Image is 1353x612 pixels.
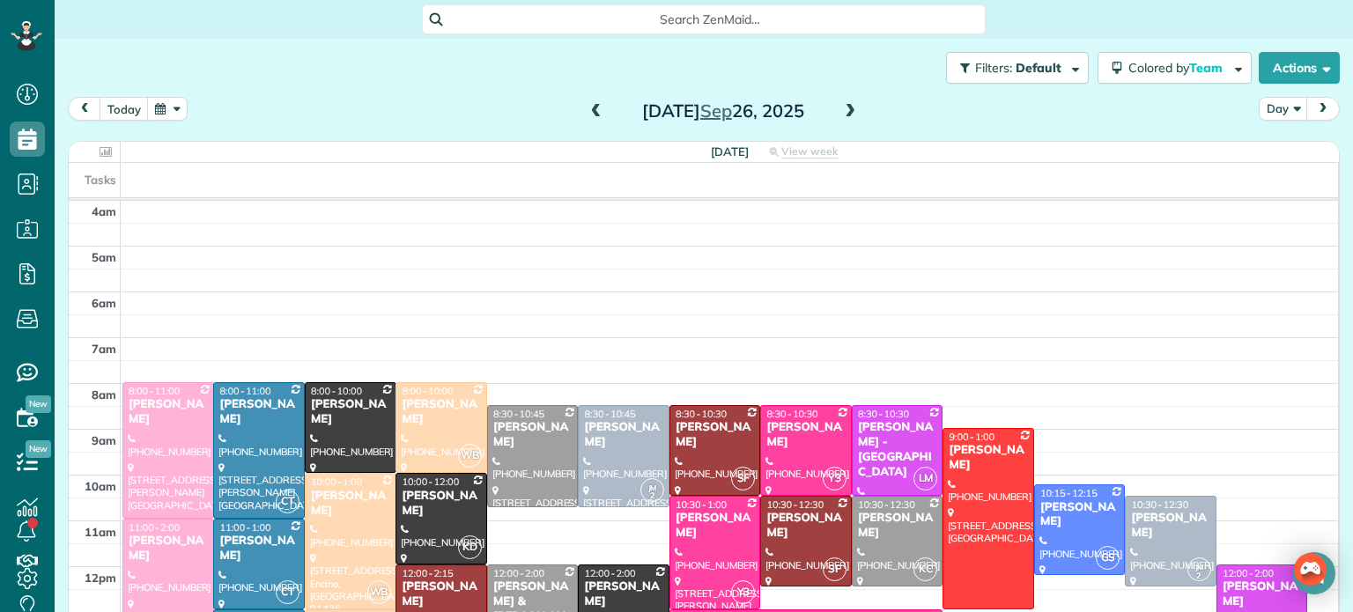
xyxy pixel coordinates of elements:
button: Actions [1259,52,1340,84]
span: Team [1189,60,1225,76]
span: 8:30 - 10:30 [766,408,817,420]
span: 10:30 - 12:30 [766,498,824,511]
div: [PERSON_NAME] [492,420,573,450]
span: Tasks [85,173,116,187]
div: [PERSON_NAME] [857,511,938,541]
span: 10:30 - 12:30 [858,498,915,511]
div: [PERSON_NAME] [128,534,209,564]
span: 10:15 - 12:15 [1040,487,1098,499]
span: SF [731,467,755,490]
span: LM [913,467,937,490]
span: WB [367,580,391,604]
span: 8:00 - 11:00 [129,385,180,397]
span: 10:00 - 1:00 [311,476,362,488]
span: 8:30 - 10:45 [493,408,544,420]
div: [PERSON_NAME] [1039,500,1120,530]
span: [DATE] [711,144,749,159]
span: View week [781,144,838,159]
span: 8:00 - 10:00 [402,385,453,397]
span: CT [276,490,299,513]
span: Y3 [823,467,847,490]
div: [PERSON_NAME] [765,420,847,450]
div: [PERSON_NAME] [310,489,391,519]
span: 6am [92,296,116,310]
div: [PERSON_NAME] [948,443,1029,473]
div: [PERSON_NAME] - [GEOGRAPHIC_DATA] [857,420,938,480]
span: JM [1195,562,1204,571]
button: next [1306,97,1340,121]
h2: [DATE] 26, 2025 [613,101,833,121]
span: 10:30 - 12:30 [1131,498,1188,511]
span: JM [648,483,657,492]
span: 8:00 - 10:00 [311,385,362,397]
div: [PERSON_NAME] [583,579,664,609]
div: [PERSON_NAME] [1130,511,1211,541]
small: 2 [641,488,663,505]
span: 8:30 - 10:30 [858,408,909,420]
span: 11:00 - 2:00 [129,521,180,534]
div: [PERSON_NAME] [128,397,209,427]
span: 9:00 - 1:00 [949,431,994,443]
button: today [100,97,149,121]
span: Colored by [1128,60,1229,76]
span: KC [913,557,937,581]
div: [PERSON_NAME] [675,420,756,450]
div: [PERSON_NAME] [765,511,847,541]
div: [PERSON_NAME] [218,397,299,427]
span: 9am [92,433,116,447]
span: 10am [85,479,116,493]
div: Open Intercom Messenger [1293,552,1335,594]
span: GS [1096,546,1120,570]
span: Default [1016,60,1062,76]
a: Filters: Default [937,52,1089,84]
div: [PERSON_NAME] [401,579,482,609]
span: 11am [85,525,116,539]
span: 10:30 - 1:00 [676,498,727,511]
span: 7am [92,342,116,356]
span: 8:00 - 11:00 [219,385,270,397]
div: [PERSON_NAME] [401,397,482,427]
button: Day [1259,97,1308,121]
span: New [26,440,51,458]
span: Sep [700,100,732,122]
div: [PERSON_NAME] [675,511,756,541]
small: 2 [1188,568,1210,585]
span: 4am [92,204,116,218]
button: Filters: Default [946,52,1089,84]
span: 12pm [85,571,116,585]
span: 11:00 - 1:00 [219,521,270,534]
button: Colored byTeam [1098,52,1252,84]
span: Y3 [731,580,755,604]
span: 8:30 - 10:45 [584,408,635,420]
button: prev [68,97,101,121]
span: 12:00 - 2:00 [1223,567,1274,579]
span: 12:00 - 2:00 [493,567,544,579]
div: [PERSON_NAME] [583,420,664,450]
span: 8am [92,387,116,402]
span: Filters: [975,60,1012,76]
span: 10:00 - 12:00 [402,476,459,488]
span: 12:00 - 2:15 [402,567,453,579]
span: 8:30 - 10:30 [676,408,727,420]
div: [PERSON_NAME] [310,397,391,427]
span: 5am [92,250,116,264]
div: [PERSON_NAME] [218,534,299,564]
div: [PERSON_NAME] [401,489,482,519]
span: SF [823,557,847,581]
span: New [26,395,51,413]
div: [PERSON_NAME] [1222,579,1303,609]
span: WB [458,444,482,468]
span: CT [276,580,299,604]
span: KD [458,535,482,559]
span: 12:00 - 2:00 [584,567,635,579]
